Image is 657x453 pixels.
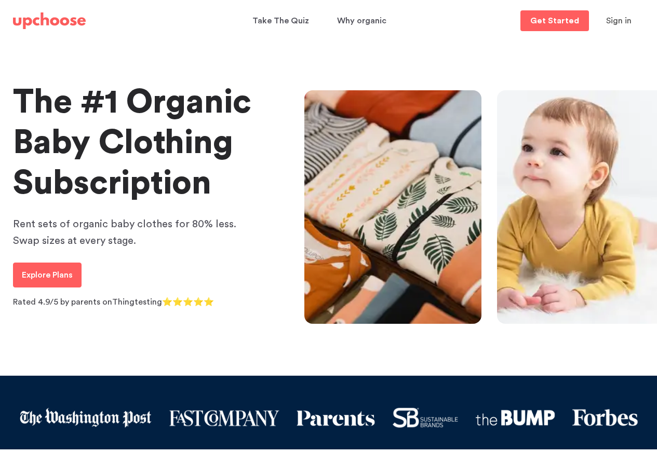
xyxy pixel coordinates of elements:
[252,12,309,29] p: Take The Quiz
[13,10,86,32] a: UpChoose
[530,17,579,25] p: Get Started
[22,269,73,281] p: Explore Plans
[13,263,82,287] a: Explore Plans
[520,10,589,31] a: Get Started
[162,298,214,306] span: ⭐⭐⭐⭐⭐
[19,407,152,428] img: Washington post logo
[13,298,112,306] span: Rated 4.9/5 by parents on
[252,11,312,31] a: Take The Quiz
[296,409,376,427] img: Parents logo
[337,11,386,31] span: Why organic
[572,408,638,428] img: Forbes logo
[337,11,390,31] a: Why organic
[13,86,251,200] span: The #1 Organic Baby Clothing Subscription
[392,407,459,428] img: Sustainable brands logo
[475,409,555,426] img: the Bump logo
[13,216,262,249] p: Rent sets of organic baby clothes for 80% less. Swap sizes at every stage.
[13,12,86,29] img: UpChoose
[112,298,162,306] a: Thingtesting
[168,409,279,427] img: logo fast company
[593,10,645,31] button: Sign in
[304,90,482,324] img: Gorgeous organic baby clothes with intricate prints and designs, neatly folded on a table
[606,17,632,25] span: Sign in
